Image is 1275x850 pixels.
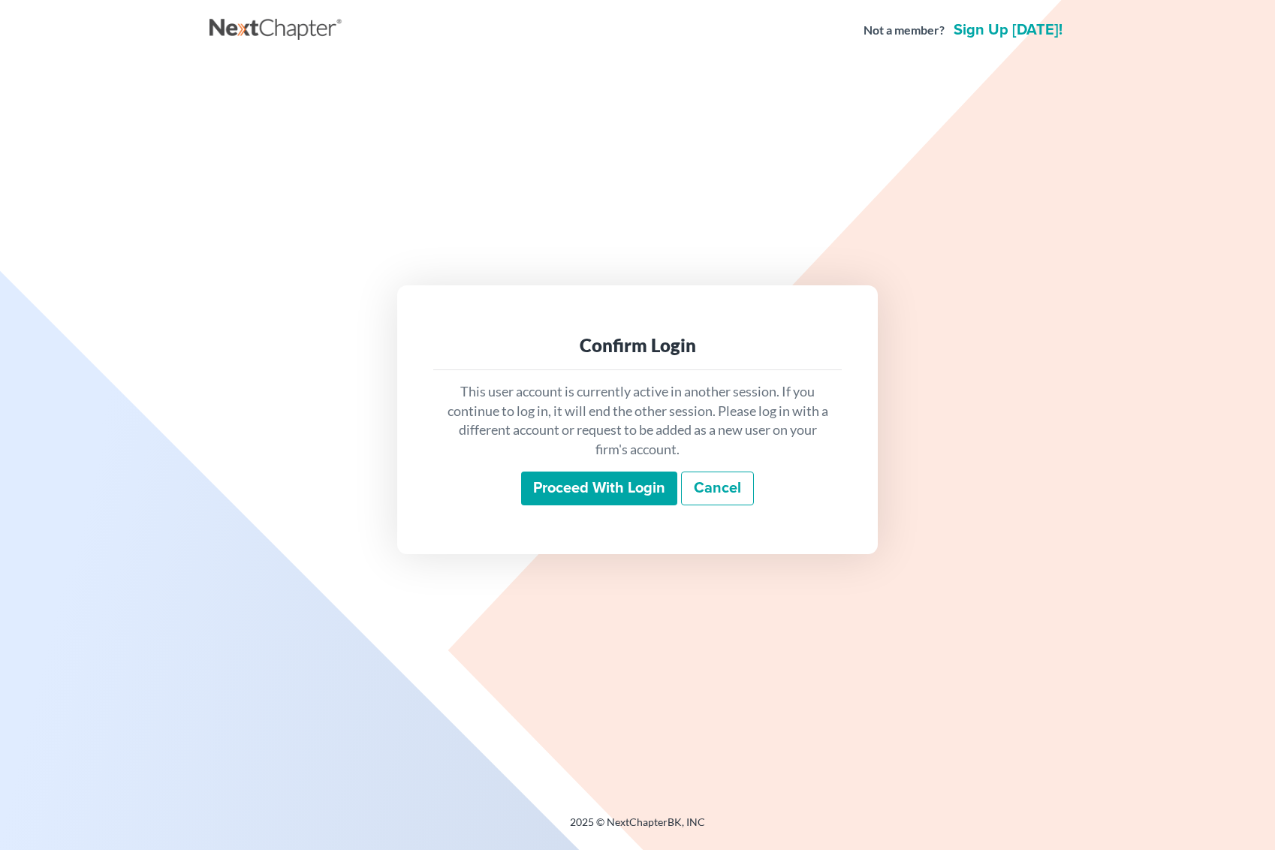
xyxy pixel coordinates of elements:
[209,815,1066,842] div: 2025 © NextChapterBK, INC
[445,382,830,460] p: This user account is currently active in another session. If you continue to log in, it will end ...
[681,472,754,506] a: Cancel
[521,472,677,506] input: Proceed with login
[864,22,945,39] strong: Not a member?
[445,333,830,357] div: Confirm Login
[951,23,1066,38] a: Sign up [DATE]!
